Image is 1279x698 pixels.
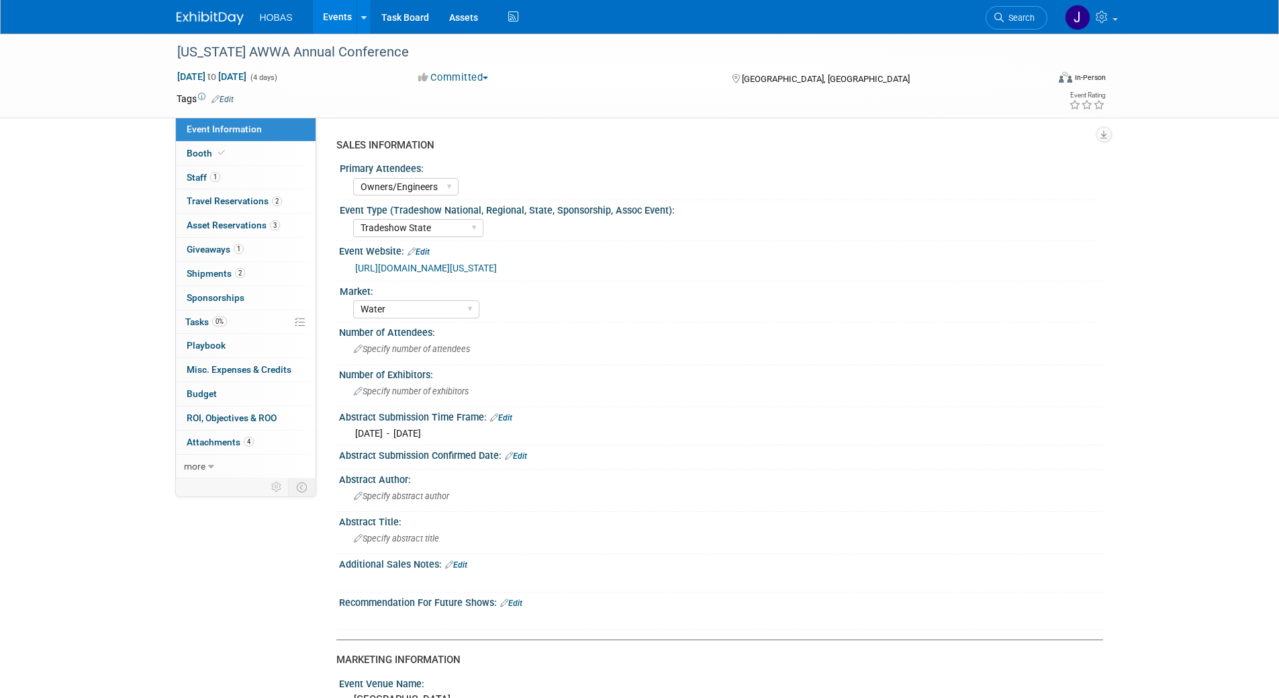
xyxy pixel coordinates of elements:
span: HOBAS [260,12,293,23]
span: Playbook [187,340,226,351]
span: to [205,71,218,82]
div: Number of Attendees: [339,322,1103,339]
span: 1 [210,172,220,182]
button: Committed [414,71,493,85]
span: Specify number of exhibitors [354,386,469,396]
span: Booth [187,148,228,159]
span: [DATE] - [DATE] [355,428,421,439]
a: Edit [408,247,430,257]
td: Toggle Event Tabs [288,478,316,496]
div: Number of Exhibitors: [339,365,1103,382]
span: Search [1004,13,1035,23]
a: Edit [505,451,527,461]
div: MARKETING INFORMATION [336,653,1093,667]
a: Search [986,6,1047,30]
div: Event Venue Name: [339,674,1103,691]
span: Asset Reservations [187,220,280,230]
div: Primary Attendees: [340,159,1097,175]
a: Booth [176,142,316,165]
div: In-Person [1074,73,1106,83]
div: Abstract Author: [339,470,1103,486]
a: Misc. Expenses & Credits [176,358,316,382]
div: Event Website: [339,241,1103,259]
span: Attachments [187,437,254,447]
div: [US_STATE] AWWA Annual Conference [173,40,1027,64]
td: Personalize Event Tab Strip [265,478,289,496]
img: Format-Inperson.png [1059,72,1072,83]
span: Shipments [187,268,245,279]
img: Jamie Coe [1065,5,1090,30]
span: [GEOGRAPHIC_DATA], [GEOGRAPHIC_DATA] [742,74,910,84]
span: 1 [234,244,244,254]
a: Staff1 [176,166,316,189]
a: [URL][DOMAIN_NAME][US_STATE] [355,263,497,273]
a: Sponsorships [176,286,316,310]
div: Abstract Submission Time Frame: [339,407,1103,425]
span: 4 [244,437,254,447]
a: Shipments2 [176,262,316,286]
span: ROI, Objectives & ROO [187,412,277,423]
div: Event Rating [1069,92,1105,99]
span: Misc. Expenses & Credits [187,364,291,375]
span: Sponsorships [187,292,244,303]
div: Event Type (Tradeshow National, Regional, State, Sponsorship, Assoc Event): [340,200,1097,217]
span: Tasks [185,316,227,327]
span: Specify abstract title [354,533,439,543]
a: Asset Reservations3 [176,214,316,237]
a: Tasks0% [176,310,316,334]
span: Staff [187,172,220,183]
a: Edit [490,413,512,423]
span: [DATE] [DATE] [177,71,247,83]
span: 3 [270,220,280,230]
span: Specify number of attendees [354,344,470,354]
span: 2 [235,268,245,278]
a: Edit [211,95,234,104]
a: Giveaways1 [176,238,316,261]
span: 0% [212,316,227,326]
span: Budget [187,388,217,399]
a: Edit [500,599,522,608]
div: SALES INFORMATION [336,138,1093,152]
span: Travel Reservations [187,195,282,206]
div: Recommendation For Future Shows: [339,593,1103,610]
span: Giveaways [187,244,244,255]
div: Additional Sales Notes: [339,554,1103,572]
i: Booth reservation complete [218,149,225,157]
a: Attachments4 [176,431,316,454]
a: more [176,455,316,478]
a: ROI, Objectives & ROO [176,406,316,430]
span: more [184,461,205,472]
img: ExhibitDay [177,11,244,25]
div: Abstract Title: [339,512,1103,529]
span: 2 [272,196,282,206]
div: Abstract Submission Confirmed Date: [339,445,1103,463]
span: Event Information [187,124,262,134]
span: Specify abstract author [354,491,449,501]
td: Tags [177,92,234,105]
a: Budget [176,382,316,406]
a: Playbook [176,334,316,357]
a: Travel Reservations2 [176,189,316,213]
a: Event Information [176,118,316,141]
div: Event Format [968,70,1106,90]
div: Market: [340,281,1097,298]
a: Edit [445,560,467,570]
span: (4 days) [249,73,277,82]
